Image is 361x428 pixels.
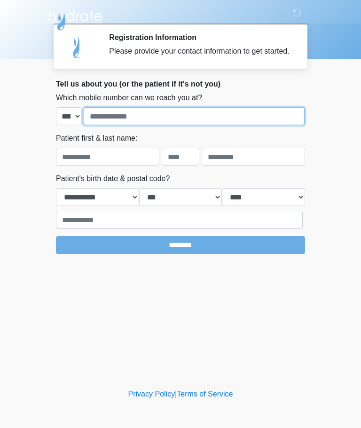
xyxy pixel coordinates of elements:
[56,79,305,88] h2: Tell us about you (or the patient if it's not you)
[56,173,170,184] label: Patient's birth date & postal code?
[56,92,202,103] label: Which mobile number can we reach you at?
[109,46,291,57] div: Please provide your contact information to get started.
[63,33,91,61] img: Agent Avatar
[175,390,177,398] a: |
[47,7,104,31] img: Hydrate IV Bar - Arcadia Logo
[56,133,137,144] label: Patient first & last name:
[128,390,175,398] a: Privacy Policy
[177,390,233,398] a: Terms of Service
